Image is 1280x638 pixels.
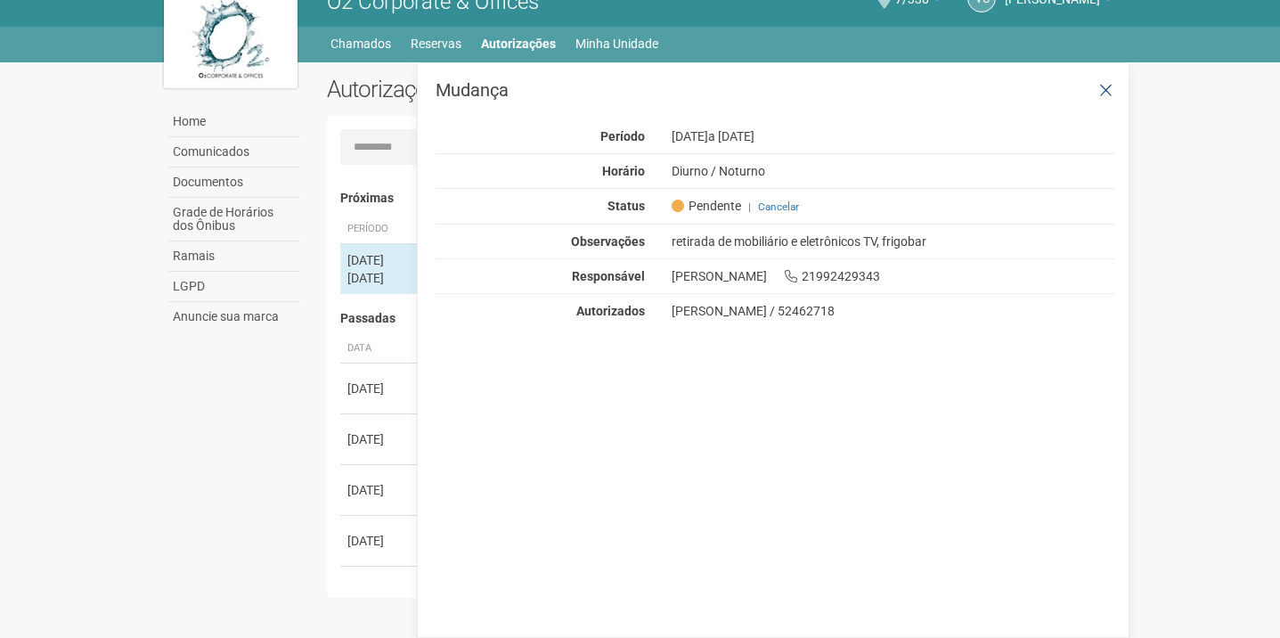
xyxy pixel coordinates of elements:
[411,31,461,56] a: Reservas
[168,241,300,272] a: Ramais
[602,164,645,178] strong: Horário
[658,128,1129,144] div: [DATE]
[347,380,413,397] div: [DATE]
[708,129,754,143] span: a [DATE]
[347,481,413,499] div: [DATE]
[575,31,658,56] a: Minha Unidade
[168,272,300,302] a: LGPD
[481,31,556,56] a: Autorizações
[327,76,708,102] h2: Autorizações
[600,129,645,143] strong: Período
[672,303,1116,319] div: [PERSON_NAME] / 52462718
[436,81,1115,99] h3: Mudança
[347,251,413,269] div: [DATE]
[607,199,645,213] strong: Status
[748,200,751,213] span: |
[658,163,1129,179] div: Diurno / Noturno
[168,168,300,198] a: Documentos
[347,583,413,601] div: [DATE]
[571,234,645,249] strong: Observações
[168,137,300,168] a: Comunicados
[672,198,741,214] span: Pendente
[340,334,420,364] th: Data
[576,304,645,318] strong: Autorizados
[758,200,799,213] a: Cancelar
[340,192,1104,205] h4: Próximas
[168,302,300,331] a: Anuncie sua marca
[340,312,1104,325] h4: Passadas
[658,268,1129,284] div: [PERSON_NAME] 21992429343
[658,233,1129,249] div: retirada de mobiliário e eletrônicos TV, frigobar
[168,107,300,137] a: Home
[340,215,420,244] th: Período
[330,31,391,56] a: Chamados
[347,532,413,550] div: [DATE]
[572,269,645,283] strong: Responsável
[347,430,413,448] div: [DATE]
[168,198,300,241] a: Grade de Horários dos Ônibus
[347,269,413,287] div: [DATE]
